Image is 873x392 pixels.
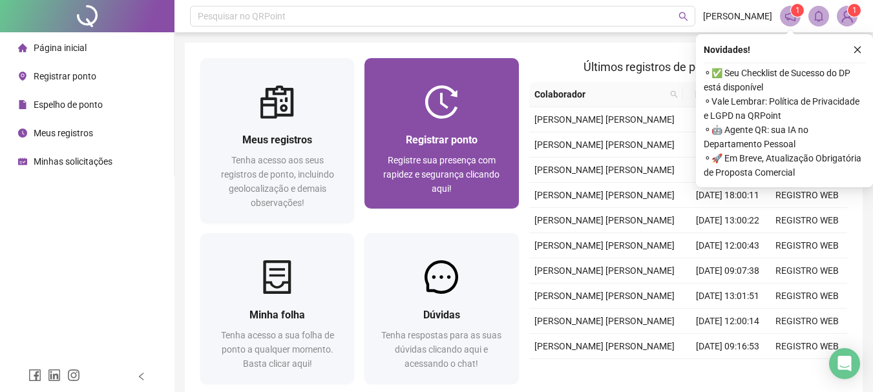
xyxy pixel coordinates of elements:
span: left [137,372,146,381]
span: schedule [18,157,27,166]
span: [PERSON_NAME] [PERSON_NAME] [534,316,675,326]
span: Meus registros [242,134,312,146]
span: [PERSON_NAME] [PERSON_NAME] [534,165,675,175]
span: search [668,85,680,104]
sup: Atualize o seu contato no menu Meus Dados [848,4,861,17]
a: DúvidasTenha respostas para as suas dúvidas clicando aqui e acessando o chat! [364,233,518,384]
span: [PERSON_NAME] [PERSON_NAME] [534,240,675,251]
span: close [853,45,862,54]
span: linkedin [48,369,61,382]
td: [DATE] 12:00:43 [688,233,768,258]
td: REGISTRO WEB [768,258,847,284]
a: Meus registrosTenha acesso aos seus registros de ponto, incluindo geolocalização e demais observa... [200,58,354,223]
td: [DATE] 12:00:14 [688,309,768,334]
td: [DATE] 09:14:36 [688,158,768,183]
span: home [18,43,27,52]
div: Open Intercom Messenger [829,348,860,379]
span: Espelho de ponto [34,99,103,110]
span: [PERSON_NAME] [PERSON_NAME] [534,215,675,225]
span: 1 [852,6,857,15]
th: Data/Hora [683,82,760,107]
span: ⚬ 🚀 Em Breve, Atualização Obrigatória de Proposta Comercial [704,151,865,180]
span: Registrar ponto [406,134,478,146]
span: [PERSON_NAME] [PERSON_NAME] [534,139,675,150]
span: [PERSON_NAME] [PERSON_NAME] [534,265,675,276]
sup: 1 [791,4,804,17]
a: Minha folhaTenha acesso a sua folha de ponto a qualquer momento. Basta clicar aqui! [200,233,354,384]
span: Registre sua presença com rapidez e segurança clicando aqui! [383,155,500,194]
span: Registrar ponto [34,71,96,81]
span: ⚬ 🤖 Agente QR: sua IA no Departamento Pessoal [704,123,865,151]
span: environment [18,72,27,81]
span: Data/Hora [688,87,744,101]
td: [DATE] 18:00:11 [688,183,768,208]
span: ⚬ Vale Lembrar: Política de Privacidade e LGPD na QRPoint [704,94,865,123]
span: notification [784,10,796,22]
span: 1 [795,6,800,15]
span: [PERSON_NAME] [PERSON_NAME] [534,190,675,200]
span: [PERSON_NAME] [703,9,772,23]
span: clock-circle [18,129,27,138]
span: Minhas solicitações [34,156,112,167]
a: Registrar pontoRegistre sua presença com rapidez e segurança clicando aqui! [364,58,518,209]
span: Meus registros [34,128,93,138]
td: [DATE] 18:00:01 [688,359,768,384]
td: REGISTRO WEB [768,359,847,384]
td: REGISTRO WEB [768,309,847,334]
span: Tenha respostas para as suas dúvidas clicando aqui e acessando o chat! [381,330,501,369]
td: [DATE] 13:00:22 [688,208,768,233]
span: bell [813,10,825,22]
span: Minha folha [249,309,305,321]
span: Tenha acesso aos seus registros de ponto, incluindo geolocalização e demais observações! [221,155,334,208]
td: REGISTRO WEB [768,334,847,359]
td: [DATE] 09:07:38 [688,258,768,284]
span: [PERSON_NAME] [PERSON_NAME] [534,341,675,351]
span: facebook [28,369,41,382]
td: [DATE] 09:16:53 [688,334,768,359]
td: [DATE] 13:01:51 [688,284,768,309]
img: 93554 [837,6,857,26]
span: instagram [67,369,80,382]
td: REGISTRO WEB [768,208,847,233]
span: search [678,12,688,21]
td: REGISTRO WEB [768,284,847,309]
span: ⚬ ✅ Seu Checklist de Sucesso do DP está disponível [704,66,865,94]
span: file [18,100,27,109]
span: Tenha acesso a sua folha de ponto a qualquer momento. Basta clicar aqui! [221,330,334,369]
td: [DATE] 18:02:15 [688,132,768,158]
td: REGISTRO WEB [768,233,847,258]
span: Colaborador [534,87,666,101]
span: search [670,90,678,98]
span: Novidades ! [704,43,750,57]
span: Dúvidas [423,309,460,321]
span: Página inicial [34,43,87,53]
td: REGISTRO WEB [768,183,847,208]
span: [PERSON_NAME] [PERSON_NAME] [534,114,675,125]
td: [DATE] 09:02:05 [688,107,768,132]
span: Últimos registros de ponto sincronizados [584,60,792,74]
span: [PERSON_NAME] [PERSON_NAME] [534,291,675,301]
